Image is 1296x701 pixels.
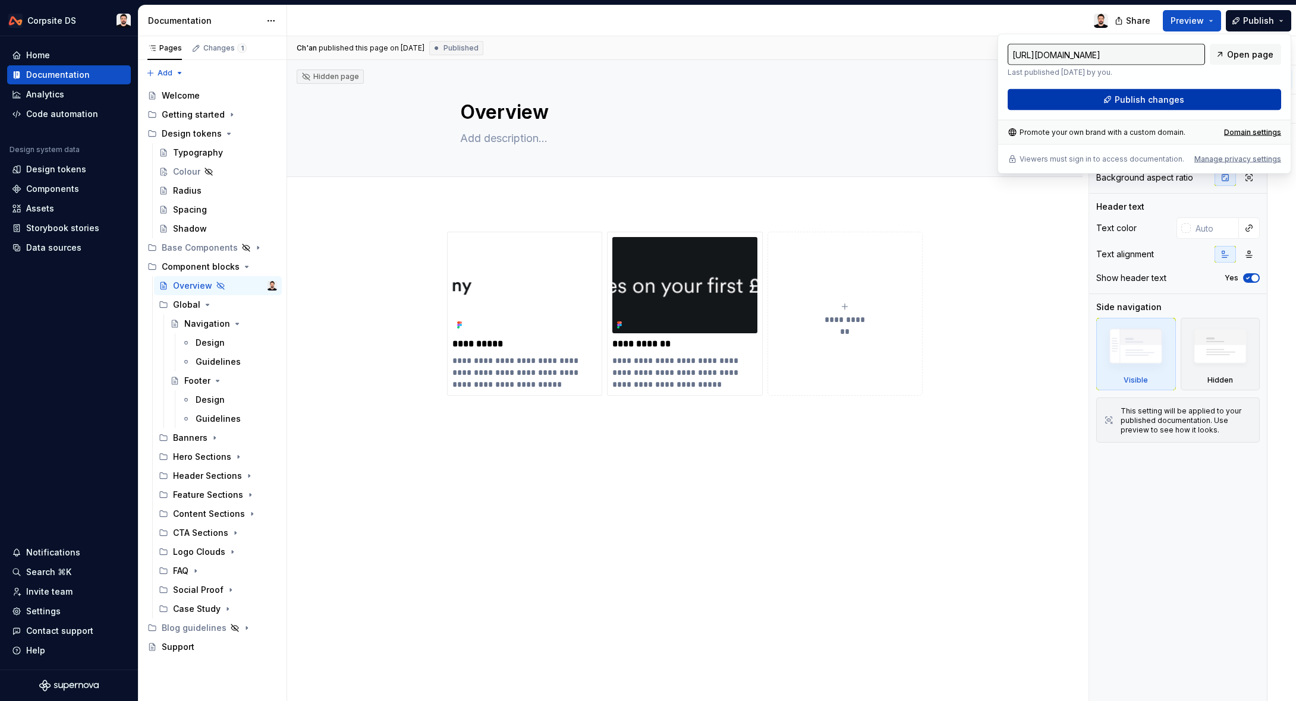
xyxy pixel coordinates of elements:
[173,603,221,615] div: Case Study
[154,428,282,447] div: Banners
[173,470,242,482] div: Header Sections
[1020,154,1184,164] p: Viewers must sign in to access documentation.
[1210,44,1281,65] a: Open page
[7,199,131,218] a: Assets
[143,65,187,81] button: Add
[154,447,282,466] div: Hero Sections
[154,295,282,314] div: Global
[177,333,282,352] a: Design
[26,203,54,214] div: Assets
[7,46,131,65] a: Home
[26,547,80,558] div: Notifications
[162,261,240,273] div: Component blocks
[162,622,227,634] div: Blog guidelines
[1243,15,1274,27] span: Publish
[158,68,172,78] span: Add
[7,602,131,621] a: Settings
[39,680,99,691] a: Supernova Logo
[1194,154,1281,164] button: Manage privacy settings
[154,542,282,561] div: Logo Clouds
[8,14,23,28] img: 0733df7c-e17f-4421-95a9-ced236ef1ff0.png
[143,238,282,257] div: Base Components
[7,621,131,640] button: Contact support
[173,508,245,520] div: Content Sections
[165,371,282,390] a: Footer
[184,375,210,387] div: Footer
[1109,10,1158,31] button: Share
[154,580,282,599] div: Social Proof
[1096,301,1162,313] div: Side navigation
[26,49,50,61] div: Home
[154,143,282,162] a: Typography
[165,314,282,333] a: Navigation
[143,105,282,124] div: Getting started
[7,238,131,257] a: Data sources
[1096,272,1166,284] div: Show header text
[162,242,238,254] div: Base Components
[196,356,241,368] div: Guidelines
[612,237,757,333] img: 70378bd9-7f98-4bbe-9fb6-310001bb7eb1.png
[173,280,212,292] div: Overview
[173,185,202,197] div: Radius
[26,108,98,120] div: Code automation
[7,563,131,582] button: Search ⌘K
[117,14,131,28] img: Ch'an
[184,318,230,330] div: Navigation
[143,124,282,143] div: Design tokens
[297,43,317,53] span: Ch'an
[1191,217,1239,239] input: Auto
[26,566,71,578] div: Search ⌘K
[237,43,247,53] span: 1
[173,451,231,463] div: Hero Sections
[1115,94,1184,106] span: Publish changes
[203,43,247,53] div: Changes
[173,565,188,577] div: FAQ
[443,43,479,53] span: Published
[452,237,597,333] img: 5f552576-8b27-464b-9bfb-870f7a807fbe.png
[7,219,131,238] a: Storybook stories
[177,352,282,371] a: Guidelines
[301,72,359,81] div: Hidden page
[147,43,182,53] div: Pages
[1096,222,1137,234] div: Text color
[319,43,424,53] div: published this page on [DATE]
[1096,172,1193,184] div: Background aspect ratio
[1096,248,1154,260] div: Text alignment
[154,599,282,618] div: Case Study
[1124,375,1148,385] div: Visible
[196,413,241,425] div: Guidelines
[7,543,131,562] button: Notifications
[154,219,282,238] a: Shadow
[458,98,907,127] textarea: Overview
[7,582,131,601] a: Invite team
[26,69,90,81] div: Documentation
[26,89,64,100] div: Analytics
[1225,273,1238,283] label: Yes
[1207,375,1233,385] div: Hidden
[1008,89,1281,110] button: Publish changes
[148,15,260,27] div: Documentation
[162,90,200,102] div: Welcome
[1126,15,1150,27] span: Share
[173,223,207,235] div: Shadow
[268,281,277,290] img: Ch'an
[173,147,223,159] div: Typography
[26,625,93,637] div: Contact support
[173,432,207,444] div: Banners
[173,527,228,539] div: CTA Sections
[1008,68,1205,77] p: Last published [DATE] by you.
[154,162,282,181] a: Colour
[154,504,282,523] div: Content Sections
[154,181,282,200] a: Radius
[10,145,80,154] div: Design system data
[1181,318,1260,390] div: Hidden
[26,183,79,195] div: Components
[27,15,76,27] div: Corpsite DS
[1094,14,1108,28] img: Ch'an
[1121,406,1252,435] div: This setting will be applied to your published documentation. Use preview to see how it looks.
[26,605,61,617] div: Settings
[1227,49,1273,61] span: Open page
[1096,318,1176,390] div: Visible
[7,65,131,84] a: Documentation
[1226,10,1291,31] button: Publish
